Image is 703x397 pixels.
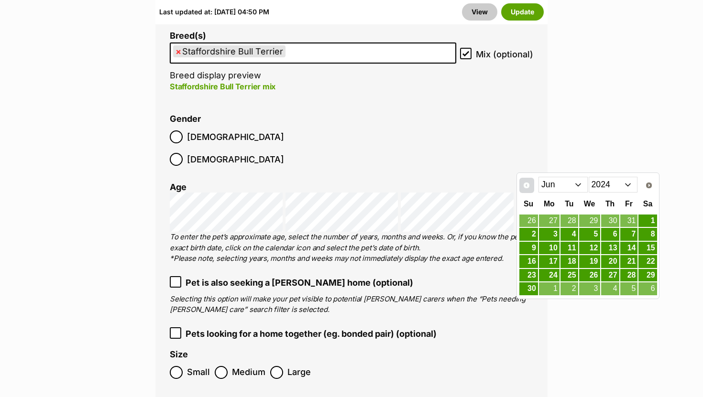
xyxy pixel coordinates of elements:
p: Staffordshire Bull Terrier mix [170,81,456,92]
a: 28 [560,215,578,227]
a: 10 [539,242,560,255]
span: Small [187,366,210,379]
a: 5 [620,282,638,295]
span: Tuesday [565,200,573,208]
a: 21 [620,255,638,268]
button: Update [501,3,544,21]
span: Large [287,366,311,379]
a: 9 [519,242,538,255]
a: 2 [519,228,538,241]
li: Breed display preview [170,31,456,102]
p: To enter the pet’s approximate age, select the number of years, months and weeks. Or, if you know... [170,232,533,264]
a: 29 [638,269,657,282]
div: Last updated at: [DATE] 04:50 PM [159,3,269,21]
a: 27 [539,215,560,227]
span: Next [645,182,653,189]
span: Sunday [524,200,533,208]
a: 30 [519,282,538,295]
a: 16 [519,255,538,268]
label: Age [170,182,187,192]
span: Mix (optional) [476,48,533,61]
label: Gender [170,114,201,124]
a: 6 [638,282,657,295]
a: 3 [579,282,600,295]
a: 30 [601,215,619,227]
span: Thursday [605,200,615,208]
p: Selecting this option will make your pet visible to potential [PERSON_NAME] carers when the “Pets... [170,294,533,315]
a: 3 [539,228,560,241]
a: 28 [620,269,638,282]
span: Monday [544,200,555,208]
span: Saturday [643,200,652,208]
a: 25 [560,269,578,282]
a: 17 [539,255,560,268]
a: 27 [601,269,619,282]
a: 13 [601,242,619,255]
span: Medium [232,366,265,379]
a: 22 [638,255,657,268]
a: 4 [601,282,619,295]
span: Prev [523,182,530,189]
a: 5 [579,228,600,241]
label: Breed(s) [170,31,456,41]
span: Pets looking for a home together (eg. bonded pair) (optional) [186,327,437,340]
a: 19 [579,255,600,268]
a: 23 [519,269,538,282]
a: 20 [601,255,619,268]
span: × [176,45,181,57]
li: Staffordshire Bull Terrier [173,45,286,57]
a: 8 [638,228,657,241]
a: 18 [560,255,578,268]
a: 1 [638,215,657,227]
a: 26 [579,269,600,282]
a: 12 [579,242,600,255]
span: Friday [625,200,633,208]
a: Prev [519,178,535,193]
span: Pet is also seeking a [PERSON_NAME] home (optional) [186,276,413,289]
a: 7 [620,228,638,241]
a: 11 [560,242,578,255]
a: 29 [579,215,600,227]
span: [DEMOGRAPHIC_DATA] [187,153,284,166]
a: 6 [601,228,619,241]
span: [DEMOGRAPHIC_DATA] [187,130,284,143]
a: 14 [620,242,638,255]
a: 4 [560,228,578,241]
label: Size [170,350,188,360]
a: Next [641,178,657,193]
a: View [462,3,497,21]
a: 15 [638,242,657,255]
span: Wednesday [584,200,595,208]
a: 2 [560,282,578,295]
a: 1 [539,282,560,295]
a: 26 [519,215,538,227]
a: 24 [539,269,560,282]
a: 31 [620,215,638,227]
